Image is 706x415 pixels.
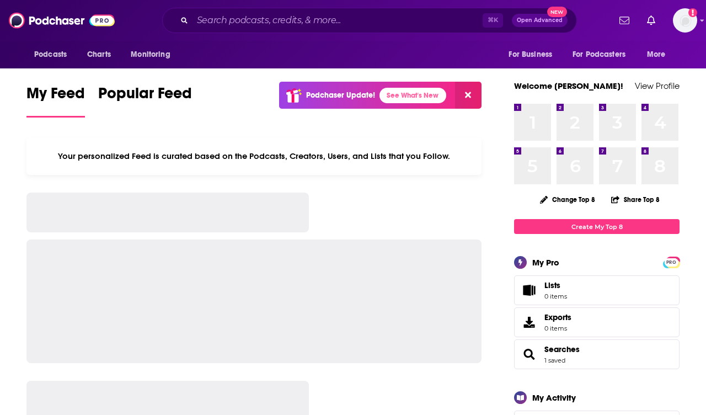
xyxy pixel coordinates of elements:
button: Show profile menu [673,8,697,33]
a: Welcome [PERSON_NAME]! [514,81,623,91]
img: Podchaser - Follow, Share and Rate Podcasts [9,10,115,31]
img: User Profile [673,8,697,33]
span: Lists [518,283,540,298]
div: My Pro [532,257,559,268]
button: open menu [565,44,641,65]
a: Show notifications dropdown [615,11,634,30]
div: My Activity [532,392,576,403]
div: Your personalized Feed is curated based on the Podcasts, Creators, Users, and Lists that you Follow. [26,137,482,175]
a: Lists [514,275,680,305]
a: My Feed [26,84,85,118]
button: open menu [26,44,81,65]
a: PRO [665,258,678,266]
a: Popular Feed [98,84,192,118]
input: Search podcasts, credits, & more... [192,12,483,29]
a: Show notifications dropdown [643,11,660,30]
span: More [647,47,666,62]
p: Podchaser Update! [306,91,375,100]
span: For Podcasters [573,47,625,62]
span: Exports [518,315,540,330]
a: Searches [544,344,580,354]
span: Monitoring [131,47,170,62]
span: Exports [544,312,571,322]
button: open menu [123,44,184,65]
span: Lists [544,280,560,290]
span: Logged in as sarahhallprinc [673,8,697,33]
span: Popular Feed [98,84,192,109]
a: Searches [518,347,540,362]
a: Exports [514,307,680,337]
button: open menu [639,44,680,65]
a: Create My Top 8 [514,219,680,234]
span: Charts [87,47,111,62]
span: 0 items [544,324,571,332]
button: Open AdvancedNew [512,14,568,27]
span: 0 items [544,292,567,300]
span: ⌘ K [483,13,503,28]
a: See What's New [379,88,446,103]
div: Search podcasts, credits, & more... [162,8,577,33]
a: 1 saved [544,357,565,364]
span: For Business [509,47,552,62]
span: Open Advanced [517,18,563,23]
span: Lists [544,280,567,290]
button: Share Top 8 [611,189,660,210]
span: Podcasts [34,47,67,62]
a: View Profile [635,81,680,91]
button: open menu [501,44,566,65]
span: New [547,7,567,17]
button: Change Top 8 [533,193,602,206]
svg: Add a profile image [688,8,697,17]
a: Charts [80,44,117,65]
span: Searches [514,339,680,369]
span: My Feed [26,84,85,109]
